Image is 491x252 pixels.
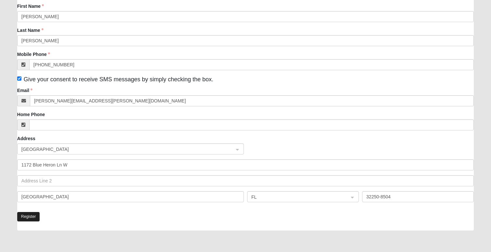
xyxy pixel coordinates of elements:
span: FL [251,193,343,201]
label: First Name [17,3,44,9]
input: Address Line 1 [17,159,474,170]
span: Give your consent to receive SMS messages by simply checking the box. [24,76,213,83]
button: Register [17,212,40,221]
label: Email [17,87,32,94]
input: Give your consent to receive SMS messages by simply checking the box. [17,76,21,81]
label: Last Name [17,27,44,33]
label: Home Phone [17,111,45,118]
input: Address Line 2 [17,175,474,186]
label: Address [17,135,35,142]
input: City [17,191,244,202]
input: Zip [362,191,474,202]
label: Mobile Phone [17,51,50,58]
span: United States [21,146,228,153]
